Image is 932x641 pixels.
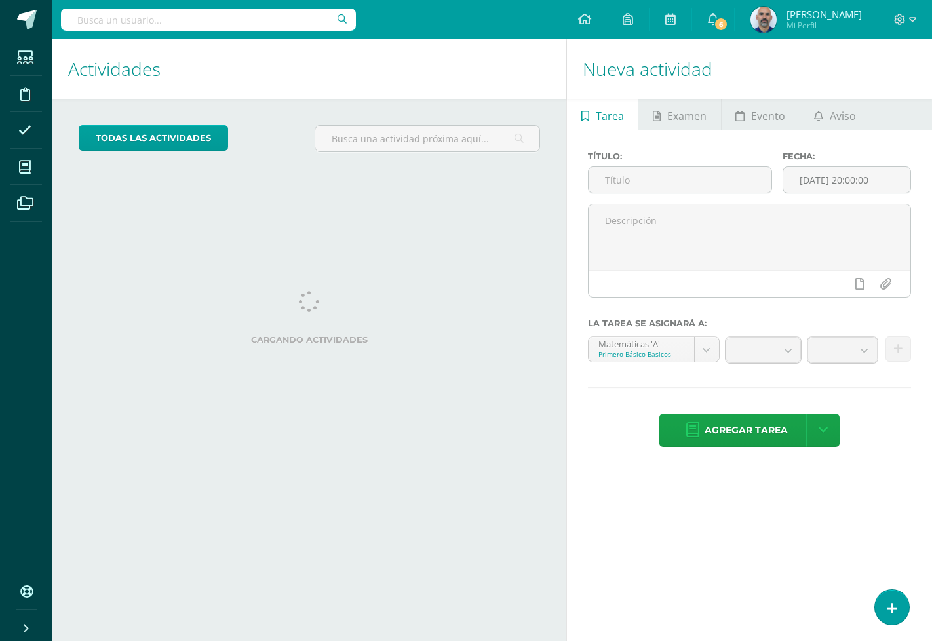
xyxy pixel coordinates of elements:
[315,126,539,151] input: Busca una actividad próxima aquí...
[567,99,638,130] a: Tarea
[783,167,910,193] input: Fecha de entrega
[79,335,540,345] label: Cargando actividades
[589,167,771,193] input: Título
[750,7,777,33] img: 86237826b05a9077d3f6f6be1bc4b84d.png
[830,100,856,132] span: Aviso
[751,100,785,132] span: Evento
[68,39,551,99] h1: Actividades
[786,8,862,21] span: [PERSON_NAME]
[722,99,800,130] a: Evento
[589,337,719,362] a: Matemáticas 'A'Primero Básico Basicos
[800,99,870,130] a: Aviso
[61,9,356,31] input: Busca un usuario...
[596,100,624,132] span: Tarea
[588,319,911,328] label: La tarea se asignará a:
[583,39,916,99] h1: Nueva actividad
[598,349,684,359] div: Primero Básico Basicos
[638,99,720,130] a: Examen
[713,17,728,31] span: 6
[783,151,911,161] label: Fecha:
[667,100,707,132] span: Examen
[598,337,684,349] div: Matemáticas 'A'
[79,125,228,151] a: todas las Actividades
[786,20,862,31] span: Mi Perfil
[588,151,772,161] label: Título:
[705,414,788,446] span: Agregar tarea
